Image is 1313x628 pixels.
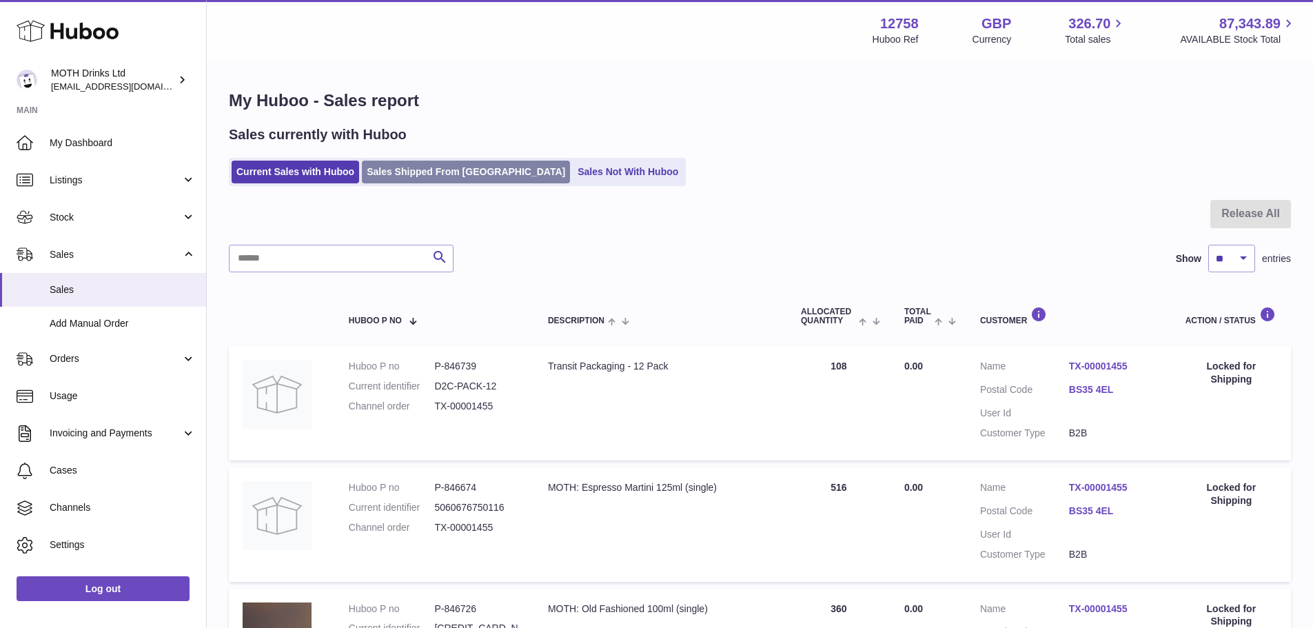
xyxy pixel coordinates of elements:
[973,33,1012,46] div: Currency
[1069,548,1158,561] dd: B2B
[801,307,855,325] span: ALLOCATED Quantity
[1069,427,1158,440] dd: B2B
[349,481,435,494] dt: Huboo P no
[980,505,1069,521] dt: Postal Code
[50,464,196,477] span: Cases
[1069,383,1158,396] a: BS35 4EL
[1176,252,1201,265] label: Show
[980,602,1069,619] dt: Name
[349,360,435,373] dt: Huboo P no
[904,361,923,372] span: 0.00
[362,161,570,183] a: Sales Shipped From [GEOGRAPHIC_DATA]
[50,538,196,551] span: Settings
[1185,307,1277,325] div: Action / Status
[1185,481,1277,507] div: Locked for Shipping
[1065,14,1126,46] a: 326.70 Total sales
[50,317,196,330] span: Add Manual Order
[349,602,435,616] dt: Huboo P no
[50,174,181,187] span: Listings
[573,161,683,183] a: Sales Not With Huboo
[980,407,1069,420] dt: User Id
[787,346,890,460] td: 108
[434,481,520,494] dd: P-846674
[50,389,196,403] span: Usage
[1180,33,1296,46] span: AVAILABLE Stock Total
[17,70,37,90] img: internalAdmin-12758@internal.huboo.com
[1069,505,1158,518] a: BS35 4EL
[548,360,773,373] div: Transit Packaging - 12 Pack
[434,360,520,373] dd: P-846739
[980,360,1069,376] dt: Name
[349,380,435,393] dt: Current identifier
[1219,14,1281,33] span: 87,343.89
[980,528,1069,541] dt: User Id
[1065,33,1126,46] span: Total sales
[980,481,1069,498] dt: Name
[243,360,312,429] img: no-photo.jpg
[229,90,1291,112] h1: My Huboo - Sales report
[50,136,196,150] span: My Dashboard
[434,400,520,413] dd: TX-00001455
[980,383,1069,400] dt: Postal Code
[880,14,919,33] strong: 12758
[50,248,181,261] span: Sales
[1069,602,1158,616] a: TX-00001455
[349,316,402,325] span: Huboo P no
[349,521,435,534] dt: Channel order
[904,307,931,325] span: Total paid
[980,427,1069,440] dt: Customer Type
[51,67,175,93] div: MOTH Drinks Ltd
[434,380,520,393] dd: D2C-PACK-12
[51,81,203,92] span: [EMAIL_ADDRESS][DOMAIN_NAME]
[548,316,604,325] span: Description
[349,400,435,413] dt: Channel order
[50,427,181,440] span: Invoicing and Payments
[50,352,181,365] span: Orders
[50,283,196,296] span: Sales
[904,482,923,493] span: 0.00
[50,211,181,224] span: Stock
[349,501,435,514] dt: Current identifier
[434,521,520,534] dd: TX-00001455
[434,602,520,616] dd: P-846726
[17,576,190,601] a: Log out
[873,33,919,46] div: Huboo Ref
[1185,360,1277,386] div: Locked for Shipping
[981,14,1011,33] strong: GBP
[1068,14,1110,33] span: 326.70
[1069,481,1158,494] a: TX-00001455
[1262,252,1291,265] span: entries
[50,501,196,514] span: Channels
[1069,360,1158,373] a: TX-00001455
[904,603,923,614] span: 0.00
[434,501,520,514] dd: 5060676750116
[229,125,407,144] h2: Sales currently with Huboo
[548,481,773,494] div: MOTH: Espresso Martini 125ml (single)
[548,602,773,616] div: MOTH: Old Fashioned 100ml (single)
[243,481,312,550] img: no-photo.jpg
[980,548,1069,561] dt: Customer Type
[980,307,1158,325] div: Customer
[1180,14,1296,46] a: 87,343.89 AVAILABLE Stock Total
[787,467,890,582] td: 516
[232,161,359,183] a: Current Sales with Huboo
